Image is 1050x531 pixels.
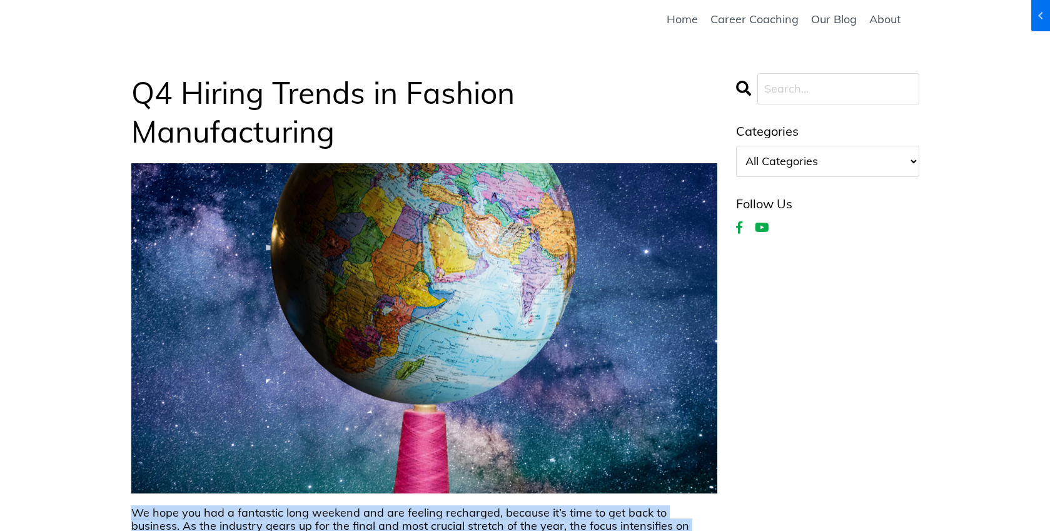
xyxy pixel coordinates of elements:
[667,13,698,26] a: Home
[869,13,901,26] a: About
[811,13,857,26] a: Our Blog
[736,196,919,212] p: Follow Us
[2,8,17,23] span: chevron_left
[131,73,718,151] h1: Q4 Hiring Trends in Fashion Manufacturing
[757,73,919,104] input: Search...
[710,13,799,26] a: Career Coaching
[736,123,919,139] p: Categories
